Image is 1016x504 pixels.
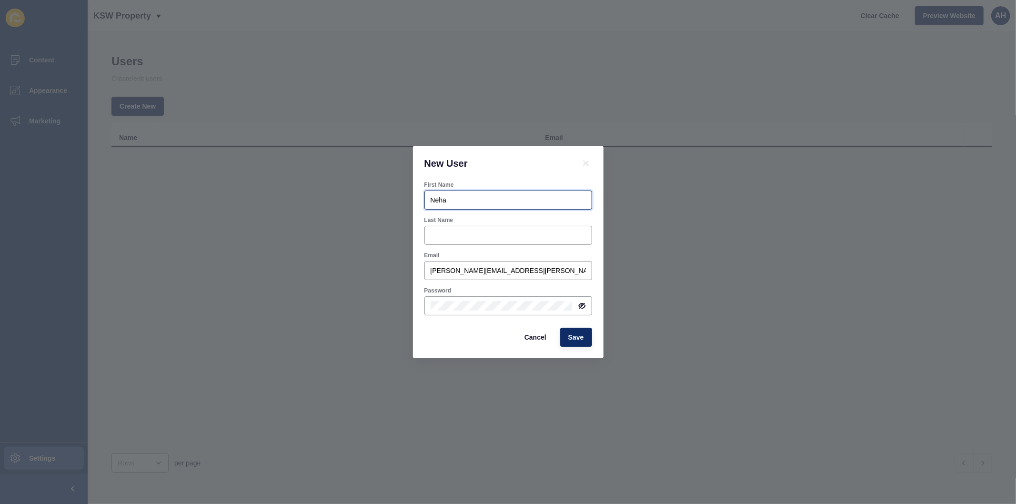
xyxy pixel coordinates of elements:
[568,333,584,342] span: Save
[424,252,440,259] label: Email
[424,181,454,189] label: First Name
[424,216,453,224] label: Last Name
[516,328,554,347] button: Cancel
[524,333,546,342] span: Cancel
[560,328,592,347] button: Save
[424,157,568,170] h1: New User
[424,287,452,294] label: Password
